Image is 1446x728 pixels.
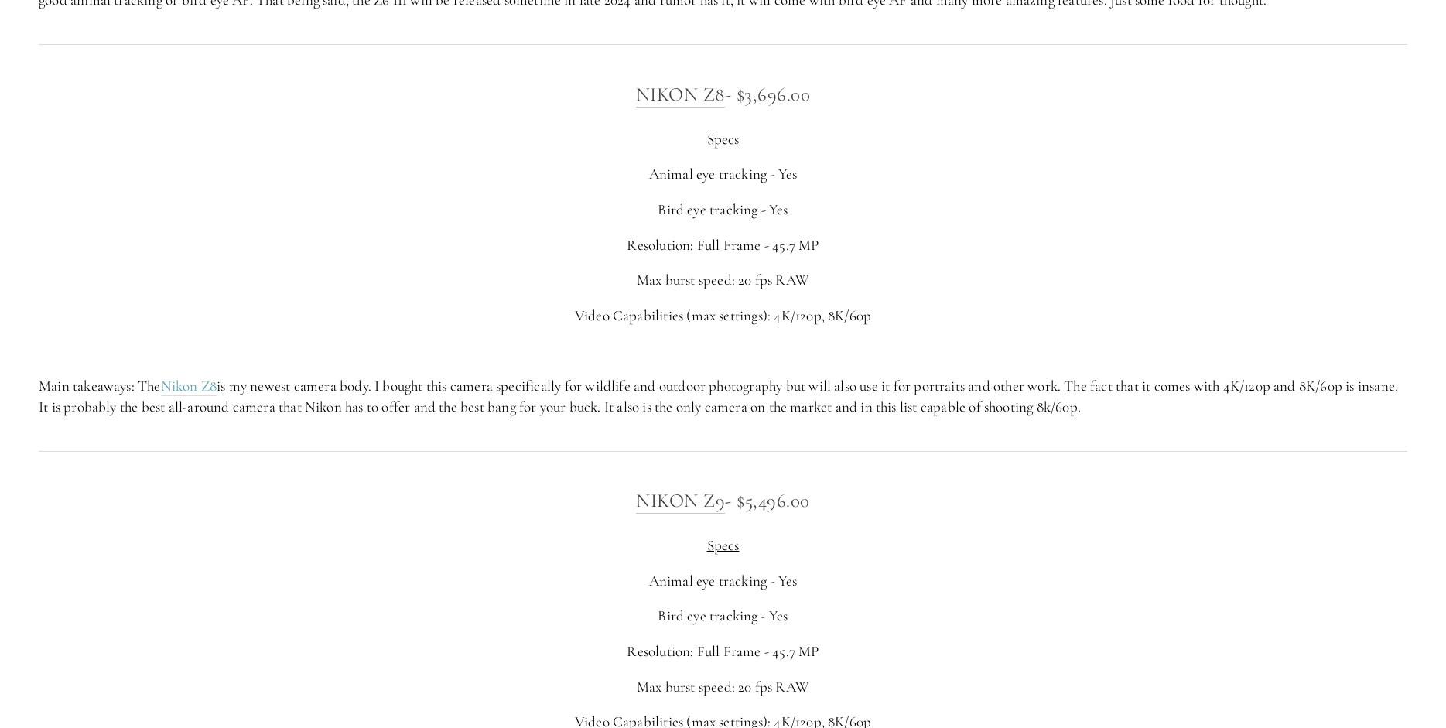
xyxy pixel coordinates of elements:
p: Animal eye tracking - Yes [39,571,1407,592]
h3: - $5,496.00 [39,485,1407,516]
h3: - $3,696.00 [39,79,1407,110]
span: Specs [707,536,740,554]
p: Resolution: Full Frame - 45.7 MP [39,235,1407,256]
p: Bird eye tracking - Yes [39,606,1407,627]
span: Specs [707,130,740,148]
a: Nikon Z9 [636,489,725,514]
p: Resolution: Full Frame - 45.7 MP [39,641,1407,662]
a: Nikon Z8 [636,83,725,108]
p: Main takeaways: The is my newest camera body. I bought this camera specifically for wildlife and ... [39,376,1407,417]
p: Video Capabilities (max settings): 4K/120p, 8K/60p [39,306,1407,326]
p: Max burst speed: 20 fps RAW [39,677,1407,698]
p: Animal eye tracking - Yes [39,164,1407,185]
p: Max burst speed: 20 fps RAW [39,270,1407,291]
p: Bird eye tracking - Yes [39,200,1407,220]
a: Nikon Z8 [161,377,217,396]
